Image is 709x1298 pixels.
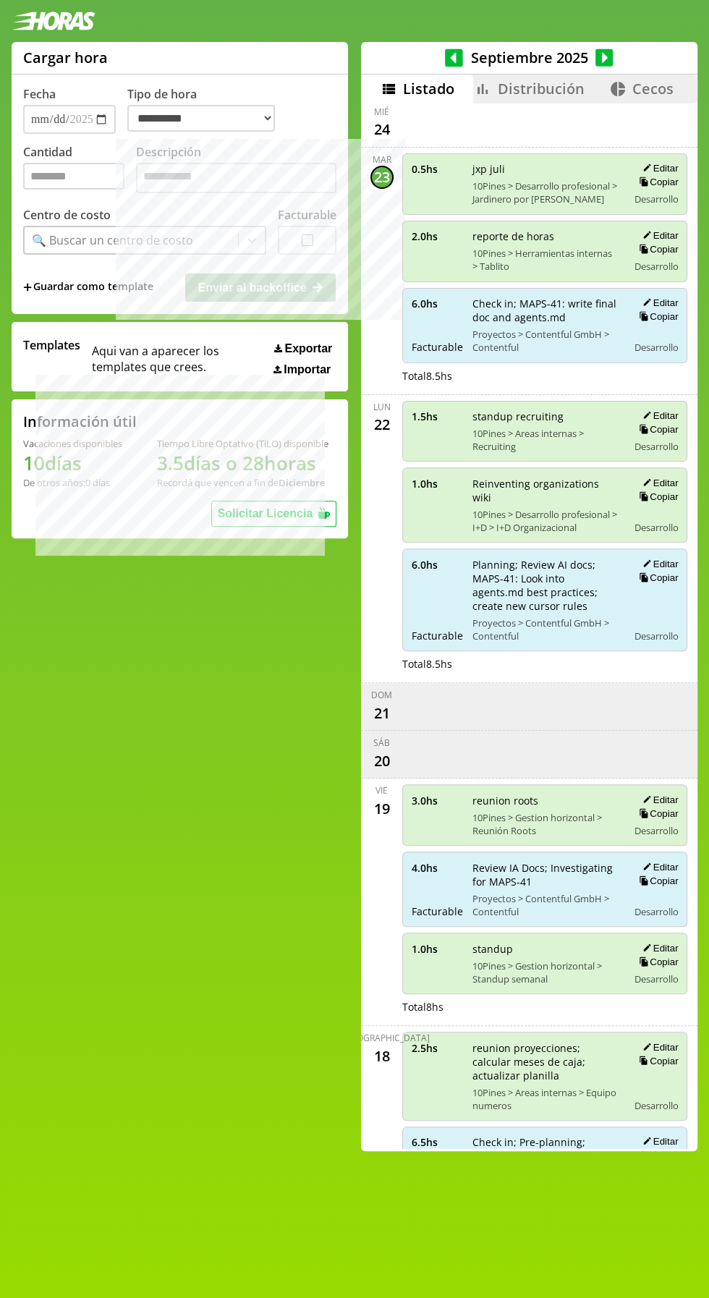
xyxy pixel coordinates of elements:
h2: Información útil [23,412,137,431]
span: 3.0 hs [412,794,462,807]
button: Editar [638,1041,678,1053]
span: jxp juli [472,162,618,176]
div: De otros años: 0 días [23,476,122,489]
span: +Guardar como template [23,279,153,295]
span: 2.0 hs [412,229,462,243]
button: Editar [638,477,678,489]
span: Desarrollo [634,260,678,273]
button: Copiar [634,423,678,436]
span: Cecos [632,79,674,98]
span: 1.5 hs [412,410,462,423]
label: Cantidad [23,144,136,197]
span: standup recruiting [472,410,618,423]
button: Editar [638,861,678,873]
span: Distribución [497,79,584,98]
span: 6.5 hs [412,1135,462,1149]
span: Desarrollo [634,629,678,642]
h1: 3.5 días o 28 horas [157,450,328,476]
span: Proyectos > Contentful GmbH > Contentful [472,328,618,354]
span: 6.0 hs [412,558,462,572]
label: Facturable [278,207,336,223]
span: Check in; MAPS-41: write final doc and agents.md [472,297,618,324]
div: 23 [370,166,394,189]
span: 10Pines > Desarrollo profesional > I+D > I+D Organizacional [472,508,618,534]
div: 18 [370,1044,394,1067]
span: Importar [284,363,331,376]
span: 10Pines > Areas internas > Recruiting [472,427,618,453]
div: Total 8 hs [402,1000,688,1014]
b: Diciembre [279,476,325,489]
span: Desarrollo [634,341,678,354]
select: Tipo de hora [127,105,275,132]
span: Desarrollo [634,192,678,205]
span: Planning; Review AI docs; MAPS-41: Look into agents.md best practices; create new cursor rules [472,558,618,613]
button: Copiar [634,572,678,584]
button: Copiar [634,1055,678,1067]
span: 2.5 hs [412,1041,462,1055]
textarea: Descripción [136,163,336,193]
button: Copiar [634,310,678,323]
div: 21 [370,701,394,724]
label: Fecha [23,86,56,102]
label: Tipo de hora [127,86,286,134]
button: Solicitar Licencia [211,501,337,527]
button: Exportar [270,342,336,356]
span: Desarrollo [634,824,678,837]
div: 🔍 Buscar un centro de costo [32,232,193,248]
label: Descripción [136,144,336,197]
span: Solicitar Licencia [218,507,313,519]
div: vie [375,784,388,797]
button: Copiar [634,956,678,968]
span: 10Pines > Areas internas > Equipo numeros [472,1086,618,1112]
span: Templates [23,337,80,353]
div: 19 [370,797,394,820]
span: Listado [403,79,454,98]
div: Recordá que vencen a fin de [157,476,328,489]
button: Editar [638,297,678,309]
span: 6.0 hs [412,297,462,310]
div: Vacaciones disponibles [23,437,122,450]
span: Review IA Docs; Investigating for MAPS-41 [472,861,618,888]
span: 10Pines > Desarrollo profesional > Jardinero por [PERSON_NAME] [472,179,618,205]
span: Desarrollo [634,1099,678,1112]
div: lun [373,401,391,413]
button: Editar [638,794,678,806]
span: 1.0 hs [412,942,462,956]
span: 1.0 hs [412,477,462,491]
span: reporte de horas [472,229,618,243]
div: Tiempo Libre Optativo (TiLO) disponible [157,437,328,450]
div: 24 [370,118,394,141]
button: Copiar [634,491,678,503]
button: Editar [638,1135,678,1148]
span: 0.5 hs [412,162,462,176]
span: 10Pines > Herramientas internas > Tablito [472,247,618,273]
div: scrollable content [361,103,697,1149]
button: Editar [638,558,678,570]
span: Proyectos > Contentful GmbH > Contentful [472,616,618,642]
span: 10Pines > Gestion horizontal > Standup semanal [472,959,618,985]
div: 22 [370,413,394,436]
span: Proyectos > Contentful GmbH > Contentful [472,892,618,918]
span: Desarrollo [634,440,678,453]
button: Copiar [634,807,678,820]
span: standup [472,942,618,956]
button: Editar [638,942,678,954]
span: Check in; Pre-planning; MAPS-41: agent rules [472,1135,618,1163]
button: Editar [638,410,678,422]
button: Copiar [634,243,678,255]
button: Copiar [634,176,678,188]
div: sáb [373,737,390,749]
span: Septiembre 2025 [463,48,595,67]
button: Editar [638,229,678,242]
span: 4.0 hs [412,861,462,875]
span: 10Pines > Gestion horizontal > Reunión Roots [472,811,618,837]
div: mar [373,153,391,166]
span: reunion proyecciones; calcular meses de caja; actualizar planilla [472,1041,618,1082]
span: + [23,279,32,295]
span: Desarrollo [634,905,678,918]
span: Desarrollo [634,521,678,534]
span: Aqui van a aparecer los templates que crees. [92,337,264,376]
div: Total 8.5 hs [402,369,688,383]
button: Copiar [634,875,678,887]
div: Total 8.5 hs [402,657,688,671]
